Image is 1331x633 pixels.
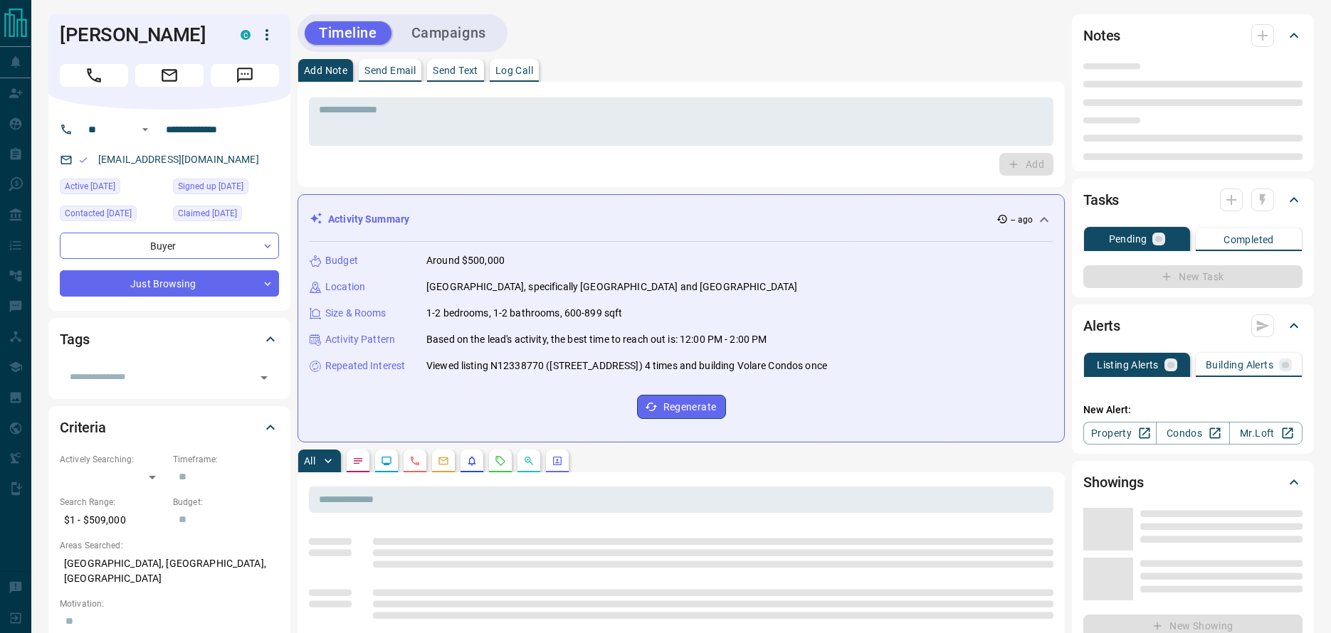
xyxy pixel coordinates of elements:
[1224,235,1274,245] p: Completed
[305,21,391,45] button: Timeline
[60,206,166,225] div: Tue Sep 30 2025
[352,455,364,467] svg: Notes
[495,455,506,467] svg: Requests
[1083,314,1120,337] h2: Alerts
[433,65,478,75] p: Send Text
[137,121,154,138] button: Open
[1206,360,1273,370] p: Building Alerts
[173,496,279,509] p: Budget:
[325,253,358,268] p: Budget
[65,206,132,220] span: Contacted [DATE]
[1229,422,1303,445] a: Mr.Loft
[60,233,279,259] div: Buyer
[304,456,315,466] p: All
[60,410,279,445] div: Criteria
[173,179,279,198] div: Mon Sep 29 2025
[304,65,347,75] p: Add Note
[325,358,405,373] p: Repeated Interest
[60,552,279,590] p: [GEOGRAPHIC_DATA], [GEOGRAPHIC_DATA], [GEOGRAPHIC_DATA]
[397,21,500,45] button: Campaigns
[60,270,279,297] div: Just Browsing
[178,179,243,193] span: Signed up [DATE]
[325,280,365,294] p: Location
[552,455,563,467] svg: Agent Actions
[426,306,622,321] p: 1-2 bedrooms, 1-2 bathrooms, 600-899 sqft
[426,358,827,373] p: Viewed listing N12338770 ([STREET_ADDRESS]) 4 times and building Volare Condos once
[637,395,726,419] button: Regenerate
[98,154,259,165] a: [EMAIL_ADDRESS][DOMAIN_NAME]
[60,597,279,610] p: Motivation:
[409,455,421,467] svg: Calls
[1156,422,1229,445] a: Condos
[1083,18,1303,53] div: Notes
[438,455,449,467] svg: Emails
[328,212,409,227] p: Activity Summary
[60,179,166,198] div: Fri Oct 03 2025
[426,253,505,268] p: Around $500,000
[60,328,89,351] h2: Tags
[60,496,166,509] p: Search Range:
[60,509,166,532] p: $1 - $509,000
[1083,465,1303,499] div: Showings
[1083,471,1144,494] h2: Showings
[60,64,128,87] span: Call
[364,65,416,75] p: Send Email
[325,332,395,347] p: Activity Pattern
[381,455,392,467] svg: Lead Browsing Activity
[1083,403,1303,417] p: New Alert:
[310,206,1053,233] div: Activity Summary-- ago
[1083,24,1120,47] h2: Notes
[426,332,767,347] p: Based on the lead's activity, the best time to reach out is: 12:00 PM - 2:00 PM
[241,30,251,40] div: condos.ca
[60,322,279,356] div: Tags
[135,64,204,87] span: Email
[211,64,279,87] span: Message
[523,455,535,467] svg: Opportunities
[466,455,478,467] svg: Listing Alerts
[1011,213,1033,226] p: -- ago
[1083,183,1303,217] div: Tasks
[1083,309,1303,343] div: Alerts
[495,65,533,75] p: Log Call
[178,206,237,220] span: Claimed [DATE]
[254,368,274,388] button: Open
[426,280,797,294] p: [GEOGRAPHIC_DATA], specifically [GEOGRAPHIC_DATA] and [GEOGRAPHIC_DATA]
[1083,422,1157,445] a: Property
[1097,360,1159,370] p: Listing Alerts
[60,453,166,466] p: Actively Searching:
[60,23,219,46] h1: [PERSON_NAME]
[65,179,115,193] span: Active [DATE]
[1109,234,1147,244] p: Pending
[78,155,88,165] svg: Email Valid
[173,206,279,225] div: Mon Sep 29 2025
[60,539,279,552] p: Areas Searched:
[60,416,106,439] h2: Criteria
[173,453,279,466] p: Timeframe:
[1083,188,1119,211] h2: Tasks
[325,306,386,321] p: Size & Rooms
